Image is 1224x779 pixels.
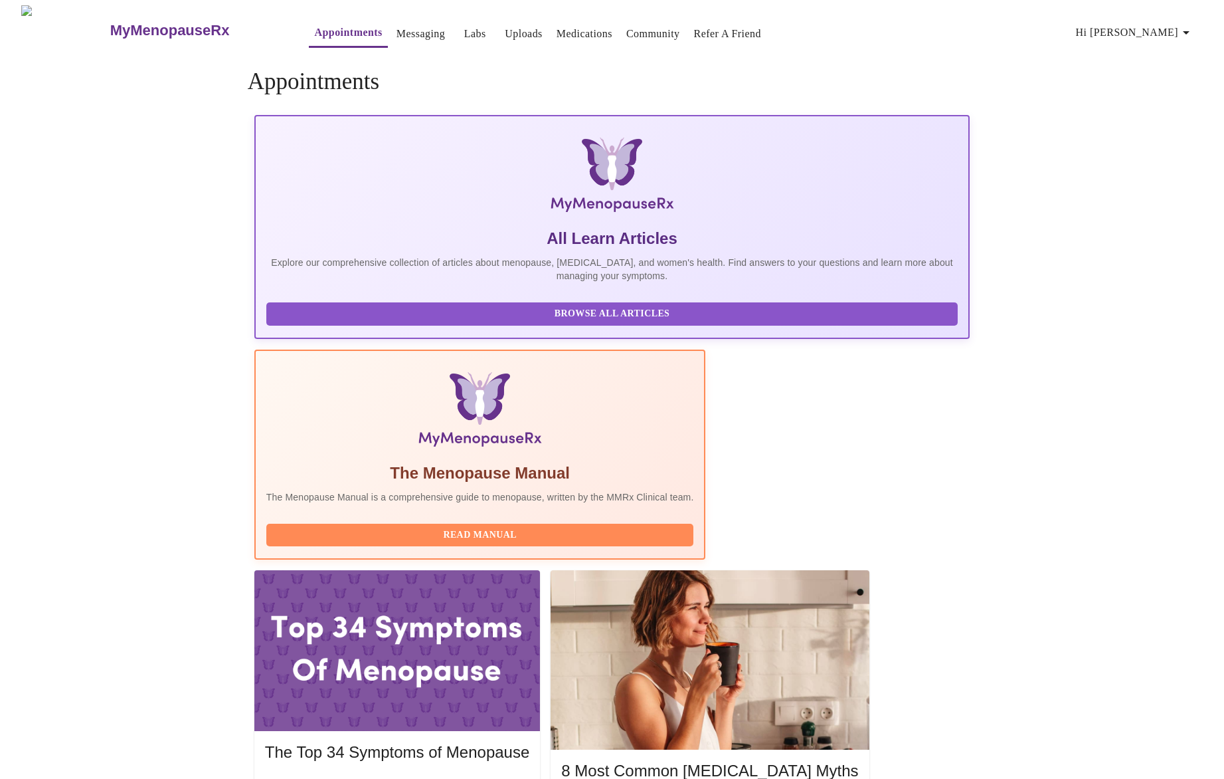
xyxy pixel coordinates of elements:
[314,23,382,42] a: Appointments
[110,22,230,39] h3: MyMenopauseRx
[454,21,496,47] button: Labs
[551,21,618,47] button: Medications
[266,463,694,484] h5: The Menopause Manual
[266,491,694,504] p: The Menopause Manual is a comprehensive guide to menopause, written by the MMRx Clinical team.
[334,372,626,452] img: Menopause Manual
[108,7,282,54] a: MyMenopauseRx
[21,5,108,55] img: MyMenopauseRx Logo
[265,742,529,763] h5: The Top 34 Symptoms of Menopause
[266,256,958,282] p: Explore our comprehensive collection of articles about menopause, [MEDICAL_DATA], and women's hea...
[248,68,976,95] h4: Appointments
[499,21,548,47] button: Uploads
[391,21,450,47] button: Messaging
[266,524,694,547] button: Read Manual
[396,25,445,43] a: Messaging
[1071,19,1199,46] button: Hi [PERSON_NAME]
[266,302,958,326] button: Browse All Articles
[626,25,680,43] a: Community
[505,25,543,43] a: Uploads
[266,528,697,540] a: Read Manual
[309,19,387,48] button: Appointments
[557,25,612,43] a: Medications
[464,25,486,43] a: Labs
[266,307,961,318] a: Browse All Articles
[374,138,851,217] img: MyMenopauseRx Logo
[694,25,762,43] a: Refer a Friend
[689,21,767,47] button: Refer a Friend
[280,527,681,544] span: Read Manual
[1076,23,1194,42] span: Hi [PERSON_NAME]
[280,306,944,322] span: Browse All Articles
[621,21,685,47] button: Community
[266,228,958,249] h5: All Learn Articles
